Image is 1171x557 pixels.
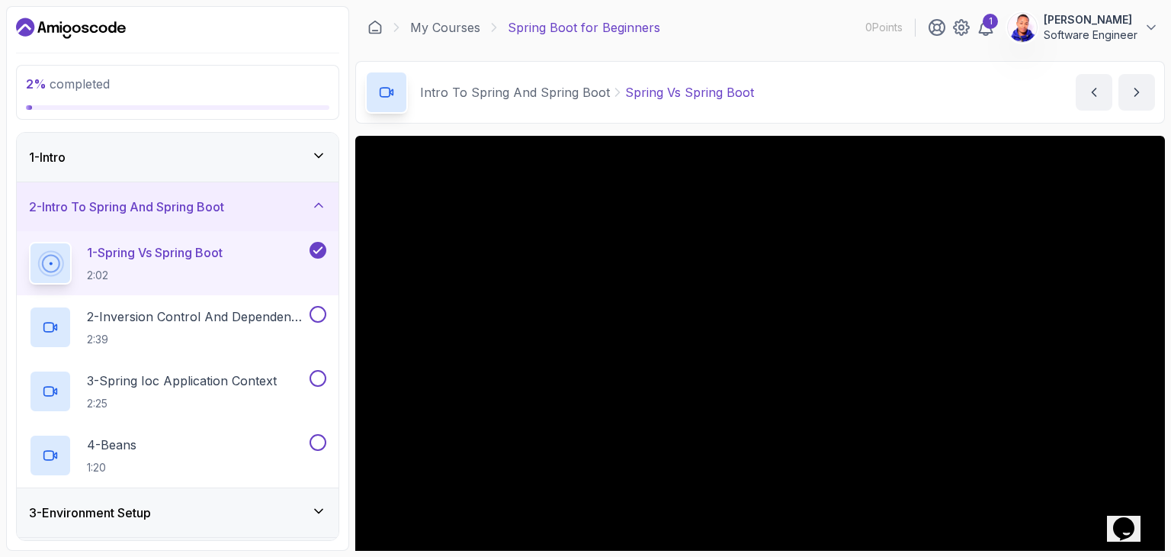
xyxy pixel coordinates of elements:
h3: 3 - Environment Setup [29,504,151,522]
p: Intro To Spring And Spring Boot [420,83,610,101]
p: 2 - Inversion Control And Dependency Injection [87,307,306,326]
p: [PERSON_NAME] [1044,12,1137,27]
a: Dashboard [367,20,383,35]
span: completed [26,76,110,92]
p: 1:20 [87,460,136,475]
a: My Courses [410,18,480,37]
button: 4-Beans1:20 [29,434,326,477]
p: Software Engineer [1044,27,1137,43]
p: Spring Vs Spring Boot [625,83,754,101]
p: 2:25 [87,396,277,411]
div: 1 [983,14,998,29]
a: 1 [977,18,995,37]
p: 4 - Beans [87,436,136,454]
button: 3-Environment Setup [17,488,338,537]
h3: 2 - Intro To Spring And Spring Boot [29,198,224,216]
img: user profile image [1008,13,1037,42]
button: 2-Inversion Control And Dependency Injection2:39 [29,306,326,349]
p: 3 - Spring Ioc Application Context [87,372,277,390]
p: 2:39 [87,332,306,347]
button: next content [1118,74,1155,111]
button: 1-Spring Vs Spring Boot2:02 [29,242,326,285]
button: 1-Intro [17,133,338,182]
iframe: chat widget [1107,496,1156,542]
p: 1 - Spring Vs Spring Boot [87,243,223,262]
h3: 1 - Intro [29,148,66,166]
button: 2-Intro To Spring And Spring Boot [17,182,338,231]
p: 0 Points [865,20,903,35]
button: user profile image[PERSON_NAME]Software Engineer [1007,12,1159,43]
p: Spring Boot for Beginners [508,18,660,37]
span: 2 % [26,76,47,92]
button: previous content [1076,74,1112,111]
p: 2:02 [87,268,223,283]
a: Dashboard [16,16,126,40]
button: 3-Spring Ioc Application Context2:25 [29,370,326,413]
